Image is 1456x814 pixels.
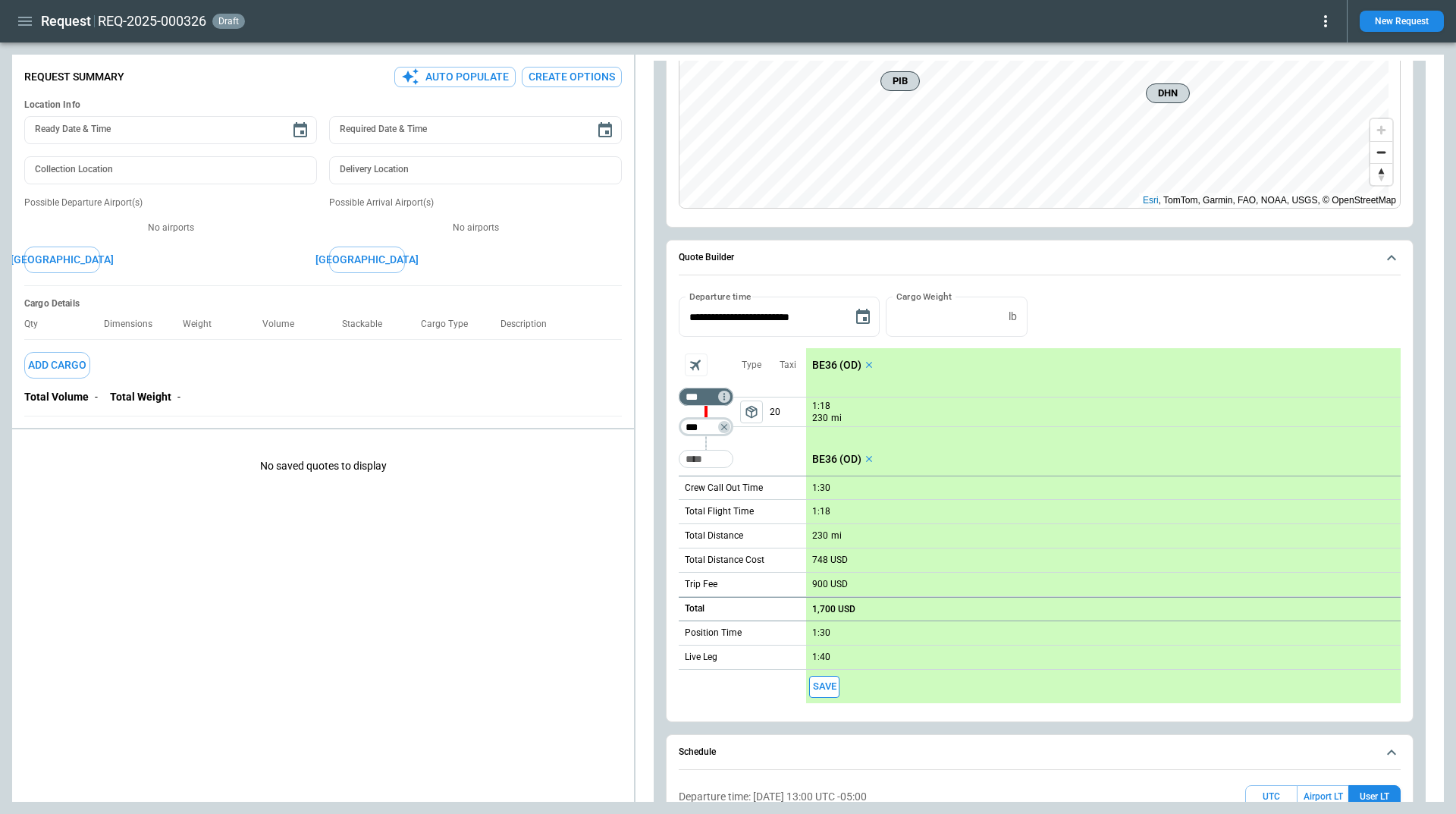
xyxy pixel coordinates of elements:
[394,67,516,87] button: Auto Populate
[679,418,733,436] div: Not found
[1245,785,1298,809] button: UTC
[285,115,315,146] button: Choose date
[812,453,861,466] p: BE36 (OD)
[685,530,743,542] p: Total Distance
[12,435,634,497] p: No saved quotes to display
[1370,141,1392,163] button: Zoom out
[740,401,763,423] button: left aligned
[848,302,878,332] button: Choose date, selected date is Oct 17, 2025
[685,482,763,495] p: Crew Call Out Time
[679,450,733,468] div: Too short
[110,391,171,404] p: Total Weight
[24,71,124,83] p: Request Summary
[896,290,952,303] label: Cargo Weight
[812,627,830,639] p: 1:30
[522,67,622,87] button: Create Options
[685,604,704,614] h6: Total
[685,627,742,640] p: Position Time
[809,676,839,698] span: Save this aircraft quote and copy details to clipboard
[24,196,317,209] p: Possible Departure Airport(s)
[500,319,559,330] p: Description
[685,505,754,518] p: Total Flight Time
[1298,785,1348,809] button: Airport LT
[329,196,622,209] p: Possible Arrival Airport(s)
[679,735,1401,770] button: Schedule
[590,115,620,146] button: Choose date
[689,290,752,303] label: Departure time
[770,398,806,426] p: 20
[24,352,90,379] button: Add Cargo
[685,354,708,376] span: Aircraft selection
[1009,310,1017,323] p: lb
[812,652,830,663] p: 1:40
[685,578,717,591] p: Trip Fee
[24,298,622,310] h6: Cargo Details
[812,555,848,566] p: 748 USD
[679,297,1401,703] div: Quote Builder
[342,319,394,330] p: Stackable
[812,579,848,590] p: 900 USD
[1143,195,1159,206] a: Esri
[812,506,830,517] p: 1:18
[685,651,717,664] p: Live Leg
[679,240,1401,275] button: Quote Builder
[24,247,100,273] button: [GEOGRAPHIC_DATA]
[831,412,842,425] p: mi
[812,412,828,425] p: 230
[679,747,716,757] h6: Schedule
[1348,785,1401,809] button: User LT
[24,99,622,111] h6: Location Info
[812,482,830,494] p: 1:30
[24,222,317,234] p: No airports
[329,247,405,273] button: [GEOGRAPHIC_DATA]
[104,319,165,330] p: Dimensions
[812,359,861,372] p: BE36 (OD)
[742,359,761,372] p: Type
[41,12,91,30] h1: Request
[809,676,839,698] button: Save
[95,391,98,404] p: -
[1153,86,1183,101] span: DHN
[679,790,867,803] p: Departure time: [DATE] 13:00 UTC -05:00
[806,348,1401,703] div: scrollable content
[831,530,842,542] p: mi
[740,401,763,423] span: Type of sector
[183,319,224,330] p: Weight
[421,319,480,330] p: Cargo Type
[262,319,306,330] p: Volume
[780,359,796,372] p: Taxi
[679,253,734,262] h6: Quote Builder
[685,554,764,567] p: Total Distance Cost
[744,404,759,420] span: package_2
[1143,193,1396,208] div: , TomTom, Garmin, FAO, NOAA, USGS, © OpenStreetMap
[1370,119,1392,141] button: Zoom in
[812,604,855,615] p: 1,700 USD
[812,401,830,412] p: 1:18
[887,74,913,89] span: PIB
[24,319,50,330] p: Qty
[679,388,733,406] div: Not found
[177,391,180,404] p: -
[98,12,206,30] h2: REQ-2025-000326
[24,391,89,404] p: Total Volume
[1360,11,1444,32] button: New Request
[215,16,242,27] span: draft
[1370,163,1392,185] button: Reset bearing to north
[812,530,828,542] p: 230
[329,222,622,234] p: No airports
